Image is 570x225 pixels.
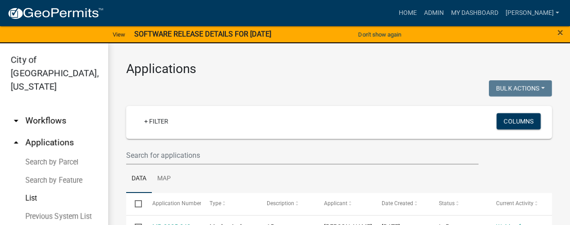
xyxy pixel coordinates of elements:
button: Don't show again [355,27,405,42]
datatable-header-cell: Select [126,193,143,215]
h3: Applications [126,61,552,77]
button: Columns [497,113,541,129]
span: Application Number [152,200,201,207]
a: My Dashboard [447,5,502,22]
strong: SOFTWARE RELEASE DETAILS FOR [DATE] [134,30,271,38]
button: Bulk Actions [489,80,552,96]
input: Search for applications [126,146,479,165]
a: Home [395,5,420,22]
button: Close [557,27,563,38]
a: Map [152,165,176,193]
i: arrow_drop_down [11,115,22,126]
span: Date Created [382,200,413,207]
a: Admin [420,5,447,22]
datatable-header-cell: Date Created [373,193,430,215]
span: Applicant [324,200,347,207]
a: View [109,27,129,42]
a: [PERSON_NAME] [502,5,563,22]
i: arrow_drop_up [11,137,22,148]
datatable-header-cell: Current Activity [488,193,545,215]
span: Type [210,200,221,207]
datatable-header-cell: Applicant [315,193,373,215]
span: Description [267,200,294,207]
span: Status [439,200,455,207]
span: Current Activity [496,200,534,207]
a: + Filter [137,113,176,129]
datatable-header-cell: Type [201,193,258,215]
datatable-header-cell: Application Number [143,193,201,215]
datatable-header-cell: Status [430,193,488,215]
span: × [557,26,563,39]
a: Data [126,165,152,193]
datatable-header-cell: Description [258,193,315,215]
